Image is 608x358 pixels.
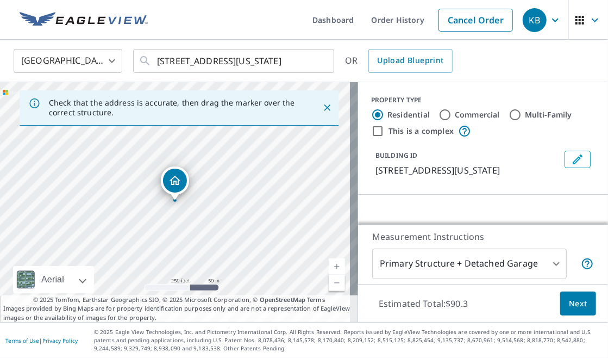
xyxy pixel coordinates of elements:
span: Your report will include the primary structure and a detached garage if one exists. [581,257,594,270]
label: Commercial [455,109,500,120]
a: OpenStreetMap [260,295,305,304]
span: © 2025 TomTom, Earthstar Geographics SIO, © 2025 Microsoft Corporation, © [33,295,325,305]
span: Upload Blueprint [377,54,443,67]
button: Edit building 1 [565,151,591,168]
img: EV Logo [20,12,148,28]
a: Terms [307,295,325,304]
button: Close [320,101,334,115]
p: Estimated Total: $90.3 [370,292,477,316]
p: [STREET_ADDRESS][US_STATE] [375,164,560,177]
div: [GEOGRAPHIC_DATA] [14,46,122,76]
input: Search by address or latitude-longitude [157,46,312,76]
div: Aerial [13,266,94,293]
label: This is a complex [388,126,454,137]
button: Next [560,292,596,316]
div: Aerial [38,266,67,293]
div: Dropped pin, building 1, Residential property, 111 Pennant Dr Washington, MO 63090 [161,166,189,200]
p: | [5,337,78,344]
label: Multi-Family [525,109,572,120]
div: Primary Structure + Detached Garage [372,249,567,279]
div: PROPERTY TYPE [371,95,595,105]
p: Check that the address is accurate, then drag the marker over the correct structure. [49,98,303,118]
span: Next [569,297,587,311]
div: KB [523,8,547,32]
a: Cancel Order [438,9,513,32]
a: Current Level 17, Zoom Out [329,275,345,291]
label: Residential [387,109,430,120]
a: Upload Blueprint [368,49,452,73]
a: Current Level 17, Zoom In [329,258,345,275]
a: Terms of Use [5,337,39,344]
a: Privacy Policy [42,337,78,344]
p: BUILDING ID [375,151,417,160]
div: OR [345,49,453,73]
p: Measurement Instructions [372,230,594,243]
p: © 2025 Eagle View Technologies, Inc. and Pictometry International Corp. All Rights Reserved. Repo... [94,328,603,353]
